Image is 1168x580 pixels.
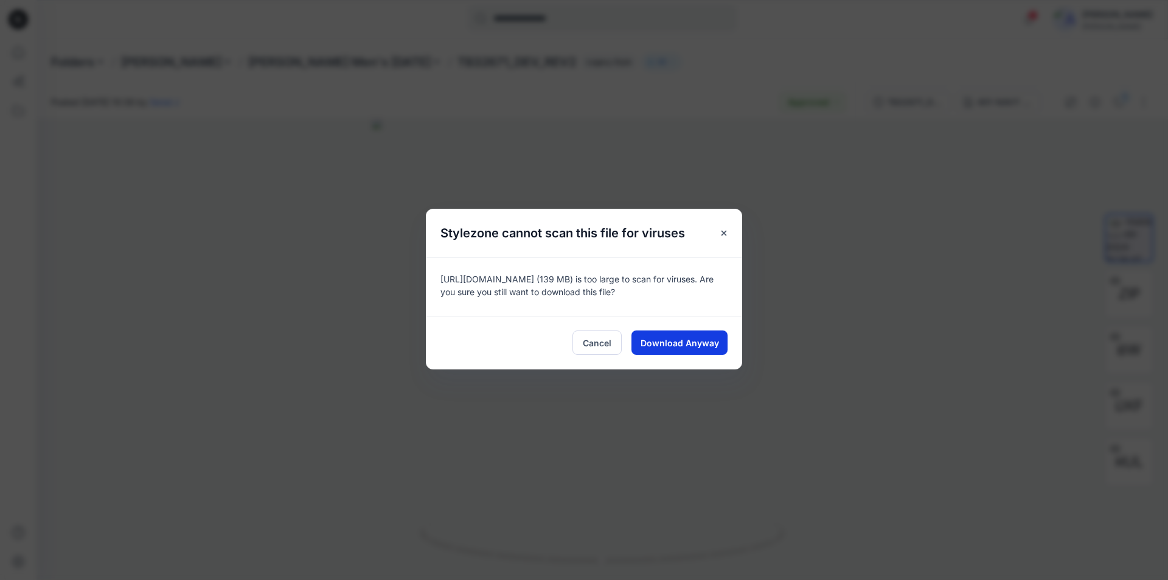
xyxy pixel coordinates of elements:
span: Download Anyway [641,337,719,349]
button: Download Anyway [631,330,728,355]
span: Cancel [583,337,611,349]
button: Close [713,222,735,244]
button: Cancel [572,330,622,355]
h5: Stylezone cannot scan this file for viruses [426,209,700,257]
div: [URL][DOMAIN_NAME] (139 MB) is too large to scan for viruses. Are you sure you still want to down... [426,257,742,316]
